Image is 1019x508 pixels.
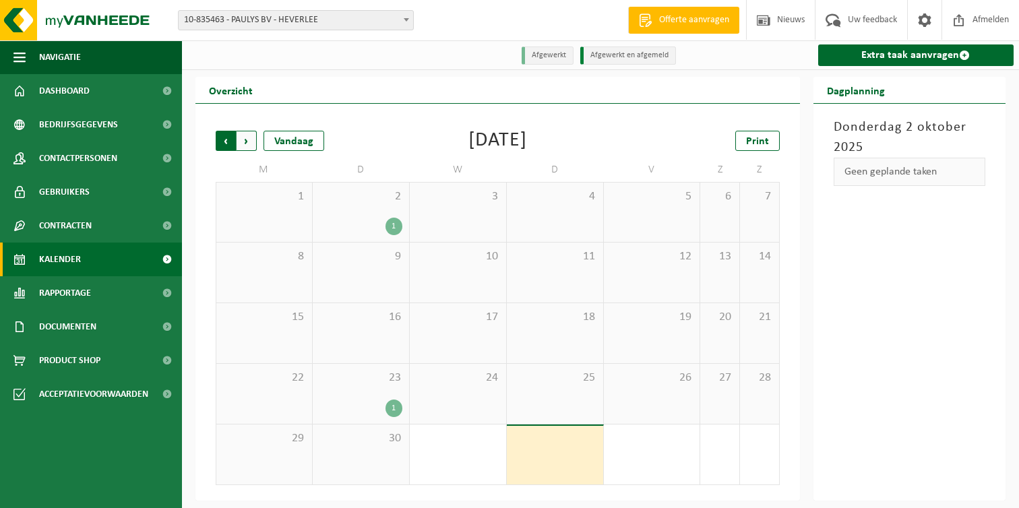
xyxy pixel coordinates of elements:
span: Navigatie [39,40,81,74]
span: 1 [223,189,305,204]
td: W [410,158,507,182]
a: Print [735,131,780,151]
div: 1 [385,218,402,235]
span: 6 [707,189,733,204]
span: Vorige [216,131,236,151]
span: 8 [223,249,305,264]
span: 13 [707,249,733,264]
td: D [313,158,410,182]
span: 12 [611,249,693,264]
span: 10 [416,249,499,264]
h2: Dagplanning [813,77,898,103]
span: Dashboard [39,74,90,108]
span: 18 [514,310,596,325]
span: Volgende [237,131,257,151]
span: 3 [416,189,499,204]
h2: Overzicht [195,77,266,103]
span: Contactpersonen [39,141,117,175]
span: 24 [416,371,499,385]
div: [DATE] [468,131,527,151]
span: Gebruikers [39,175,90,209]
span: Contracten [39,209,92,243]
span: Rapportage [39,276,91,310]
span: 22 [223,371,305,385]
span: 25 [514,371,596,385]
span: 29 [223,431,305,446]
span: Bedrijfsgegevens [39,108,118,141]
span: Print [746,136,769,147]
span: 9 [319,249,402,264]
td: D [507,158,604,182]
span: 30 [319,431,402,446]
a: Offerte aanvragen [628,7,739,34]
span: 21 [747,310,772,325]
span: 26 [611,371,693,385]
li: Afgewerkt en afgemeld [580,46,676,65]
div: 1 [385,400,402,417]
span: 27 [707,371,733,385]
a: Extra taak aanvragen [818,44,1014,66]
span: Offerte aanvragen [656,13,733,27]
span: 2 [319,189,402,204]
span: 10-835463 - PAULYS BV - HEVERLEE [178,10,414,30]
span: Product Shop [39,344,100,377]
span: 5 [611,189,693,204]
span: Acceptatievoorwaarden [39,377,148,411]
td: Z [700,158,740,182]
span: Documenten [39,310,96,344]
span: 7 [747,189,772,204]
span: 11 [514,249,596,264]
div: Vandaag [264,131,324,151]
span: Kalender [39,243,81,276]
span: 23 [319,371,402,385]
td: M [216,158,313,182]
td: Z [740,158,780,182]
span: 15 [223,310,305,325]
h3: Donderdag 2 oktober 2025 [834,117,986,158]
span: 28 [747,371,772,385]
div: Geen geplande taken [834,158,986,186]
span: 14 [747,249,772,264]
span: 10-835463 - PAULYS BV - HEVERLEE [179,11,413,30]
span: 20 [707,310,733,325]
li: Afgewerkt [522,46,574,65]
span: 16 [319,310,402,325]
span: 19 [611,310,693,325]
span: 4 [514,189,596,204]
span: 17 [416,310,499,325]
td: V [604,158,701,182]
